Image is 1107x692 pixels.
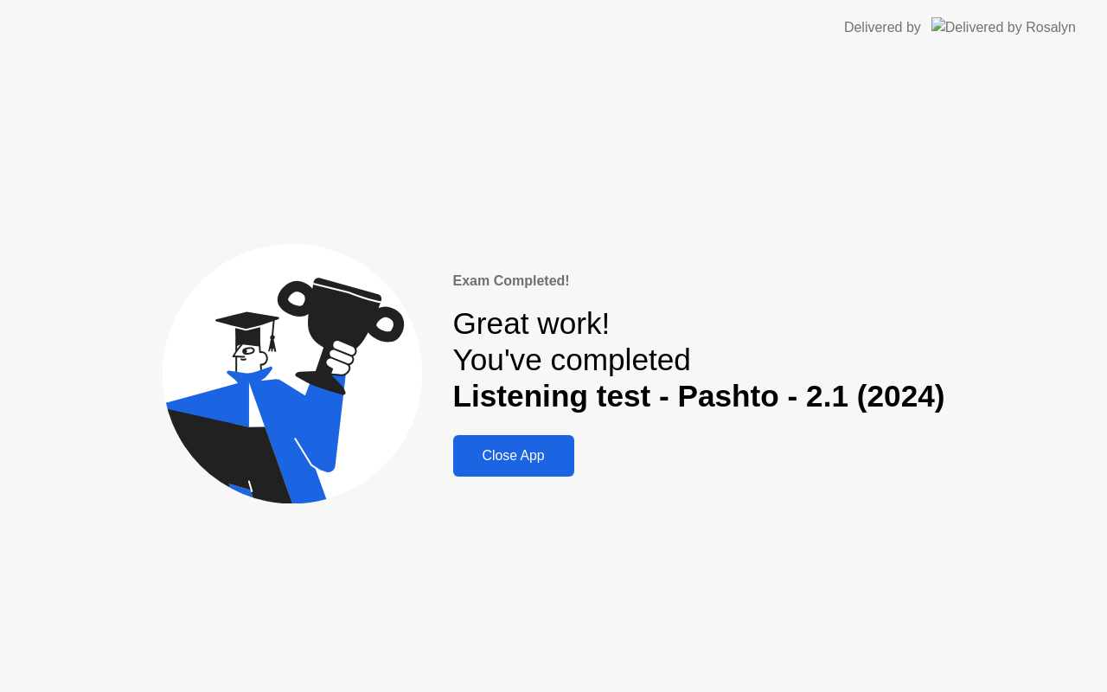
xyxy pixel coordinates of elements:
[453,305,945,415] div: Great work! You've completed
[453,435,574,477] button: Close App
[458,448,569,464] div: Close App
[453,379,945,413] b: Listening test - Pashto - 2.1 (2024)
[453,271,945,292] div: Exam Completed!
[931,17,1076,37] img: Delivered by Rosalyn
[844,17,921,38] div: Delivered by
